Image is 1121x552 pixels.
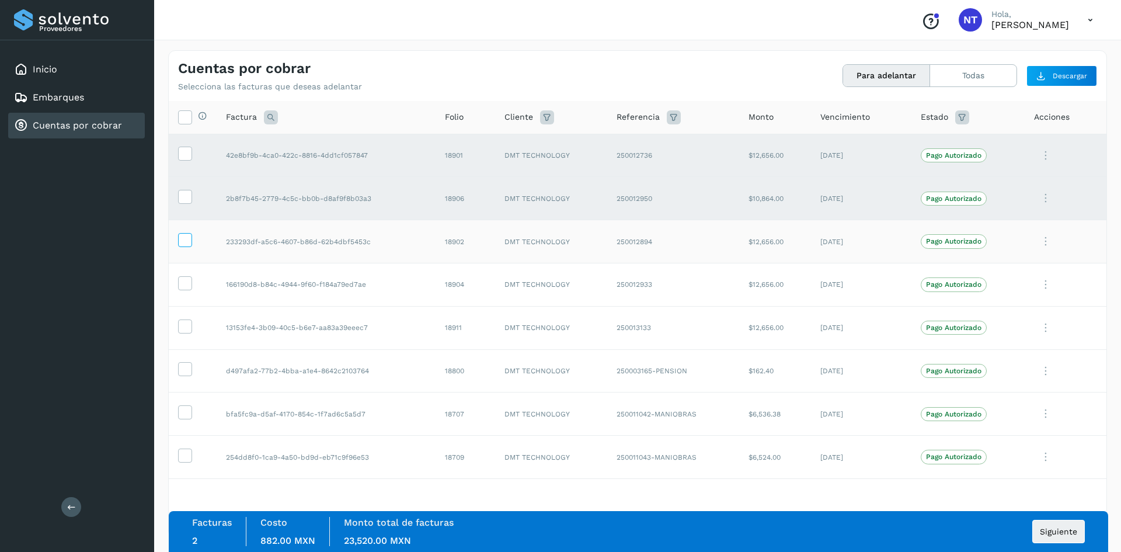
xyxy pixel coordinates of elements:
[217,436,436,479] td: 254dd8f0-1ca9-4a50-bd9d-eb71c9f96e53
[436,263,495,306] td: 18904
[739,263,811,306] td: $12,656.00
[739,134,811,177] td: $12,656.00
[739,306,811,349] td: $12,656.00
[436,349,495,393] td: 18800
[607,220,739,263] td: 250012894
[436,134,495,177] td: 18901
[178,82,362,92] p: Selecciona las facturas que deseas adelantar
[607,306,739,349] td: 250013133
[217,306,436,349] td: 13153fe4-3b09-40c5-b6e7-aa83a39eeec7
[436,306,495,349] td: 18911
[226,111,257,123] span: Factura
[926,324,981,332] p: Pago Autorizado
[811,177,911,220] td: [DATE]
[8,85,145,110] div: Embarques
[436,436,495,479] td: 18709
[930,65,1016,86] button: Todas
[192,517,232,528] label: Facturas
[811,436,911,479] td: [DATE]
[739,393,811,436] td: $6,536.38
[739,436,811,479] td: $6,524.00
[39,25,140,33] p: Proveedores
[1032,520,1085,543] button: Siguiente
[495,134,607,177] td: DMT TECHNOLOGY
[811,134,911,177] td: [DATE]
[739,177,811,220] td: $10,864.00
[607,134,739,177] td: 250012736
[921,111,948,123] span: Estado
[926,151,981,159] p: Pago Autorizado
[495,349,607,393] td: DMT TECHNOLOGY
[495,177,607,220] td: DMT TECHNOLOGY
[811,393,911,436] td: [DATE]
[260,517,287,528] label: Costo
[178,60,311,77] h4: Cuentas por cobrar
[436,177,495,220] td: 18906
[607,349,739,393] td: 250003165-PENSION
[607,393,739,436] td: 250011042-MANIOBRAS
[617,111,660,123] span: Referencia
[843,65,930,86] button: Para adelantar
[1040,527,1077,536] span: Siguiente
[33,92,84,103] a: Embarques
[217,393,436,436] td: bfa5fc9a-d5af-4170-854c-1f7ad6c5a5d7
[445,111,464,123] span: Folio
[8,57,145,82] div: Inicio
[1053,71,1087,81] span: Descargar
[811,349,911,393] td: [DATE]
[926,237,981,245] p: Pago Autorizado
[607,177,739,220] td: 250012950
[33,120,122,131] a: Cuentas por cobrar
[811,306,911,349] td: [DATE]
[192,535,197,546] span: 2
[8,113,145,138] div: Cuentas por cobrar
[1026,65,1097,86] button: Descargar
[926,195,981,203] p: Pago Autorizado
[344,535,411,546] span: 23,520.00 MXN
[495,306,607,349] td: DMT TECHNOLOGY
[495,393,607,436] td: DMT TECHNOLOGY
[811,263,911,306] td: [DATE]
[504,111,533,123] span: Cliente
[436,220,495,263] td: 18902
[607,263,739,306] td: 250012933
[926,410,981,418] p: Pago Autorizado
[33,64,57,75] a: Inicio
[495,436,607,479] td: DMT TECHNOLOGY
[739,349,811,393] td: $162.40
[217,177,436,220] td: 2b8f7b45-2779-4c5c-bb0b-d8af9f8b03a3
[820,111,870,123] span: Vencimiento
[991,19,1069,30] p: Norberto Tula Tepo
[495,220,607,263] td: DMT TECHNOLOGY
[926,367,981,375] p: Pago Autorizado
[217,263,436,306] td: 166190d8-b84c-4944-9f60-f184a79ed7ae
[217,134,436,177] td: 42e8bf9b-4ca0-422c-8816-4dd1cf057847
[495,263,607,306] td: DMT TECHNOLOGY
[991,9,1069,19] p: Hola,
[436,393,495,436] td: 18707
[217,220,436,263] td: 233293df-a5c6-4607-b86d-62b4dbf5453c
[739,220,811,263] td: $12,656.00
[344,517,454,528] label: Monto total de facturas
[926,280,981,289] p: Pago Autorizado
[926,453,981,461] p: Pago Autorizado
[1034,111,1070,123] span: Acciones
[217,349,436,393] td: d497afa2-77b2-4bba-a1e4-8642c2103764
[811,220,911,263] td: [DATE]
[749,111,774,123] span: Monto
[607,436,739,479] td: 250011043-MANIOBRAS
[260,535,315,546] span: 882.00 MXN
